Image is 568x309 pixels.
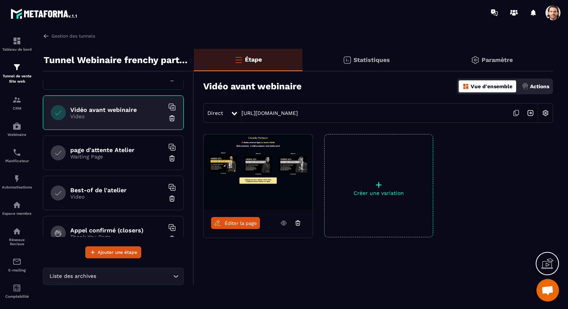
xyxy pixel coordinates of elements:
a: schedulerschedulerPlanificateur [2,142,32,169]
img: bars-o.4a397970.svg [234,55,243,64]
p: Statistiques [353,56,390,63]
img: automations [12,122,21,131]
img: stats.20deebd0.svg [343,56,352,65]
button: Ajouter une étape [85,246,141,258]
p: Étape [245,56,262,63]
p: Webinaire [2,133,32,137]
img: trash [168,115,176,122]
img: trash [168,155,176,162]
p: + [325,179,433,190]
div: Search for option [43,268,184,285]
span: Éditer la page [225,220,257,226]
img: trash [168,195,176,202]
h6: page d'attente Atelier [70,146,164,154]
a: automationsautomationsAutomatisations [2,169,32,195]
p: Video [70,113,164,119]
a: social-networksocial-networkRéseaux Sociaux [2,221,32,252]
img: arrow-next.bcc2205e.svg [523,106,538,120]
a: emailemailE-mailing [2,252,32,278]
a: formationformationTunnel de vente Site web [2,57,32,90]
img: setting-gr.5f69749f.svg [471,56,480,65]
img: setting-w.858f3a88.svg [538,106,553,120]
span: Direct [207,110,223,116]
img: formation [12,36,21,45]
p: Waiting Page [70,154,164,160]
p: Automatisations [2,185,32,189]
a: accountantaccountantComptabilité [2,278,32,304]
img: formation [12,63,21,72]
a: automationsautomationsEspace membre [2,195,32,221]
p: Planificateur [2,159,32,163]
img: scheduler [12,148,21,157]
img: social-network [12,227,21,236]
img: accountant [12,283,21,292]
p: E-mailing [2,268,32,272]
img: trash [168,235,176,243]
p: Actions [530,83,549,89]
p: CRM [2,106,32,110]
img: arrow [43,33,50,39]
p: Réseaux Sociaux [2,238,32,246]
img: logo [11,7,78,20]
p: Paramètre [482,56,513,63]
img: email [12,257,21,266]
p: Vue d'ensemble [471,83,512,89]
span: Liste des archives [48,272,98,280]
p: Tunnel Webinaire frenchy partners [44,53,188,68]
input: Search for option [98,272,171,280]
span: Ajouter une étape [98,249,137,256]
p: Créer une variation [325,190,433,196]
a: formationformationTableau de bord [2,31,32,57]
div: Ouvrir le chat [536,279,559,301]
a: Gestion des tunnels [43,33,95,39]
img: dashboard-orange.40269519.svg [462,83,469,90]
h6: Vidéo avant webinaire [70,106,164,113]
img: formation [12,95,21,104]
img: actions.d6e523a2.png [522,83,529,90]
img: image [204,134,313,210]
a: Éditer la page [211,217,260,229]
h6: Best-of de l'atelier [70,187,164,194]
img: automations [12,174,21,183]
p: Tableau de bord [2,47,32,51]
p: Thank You Page [70,234,164,240]
p: Espace membre [2,211,32,216]
a: formationformationCRM [2,90,32,116]
p: Video [70,194,164,200]
p: Comptabilité [2,294,32,298]
p: Tunnel de vente Site web [2,74,32,84]
img: automations [12,200,21,210]
h6: Appel confirmé (closers) [70,227,164,234]
a: [URL][DOMAIN_NAME] [242,110,298,116]
a: automationsautomationsWebinaire [2,116,32,142]
h3: Vidéo avant webinaire [203,81,302,92]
